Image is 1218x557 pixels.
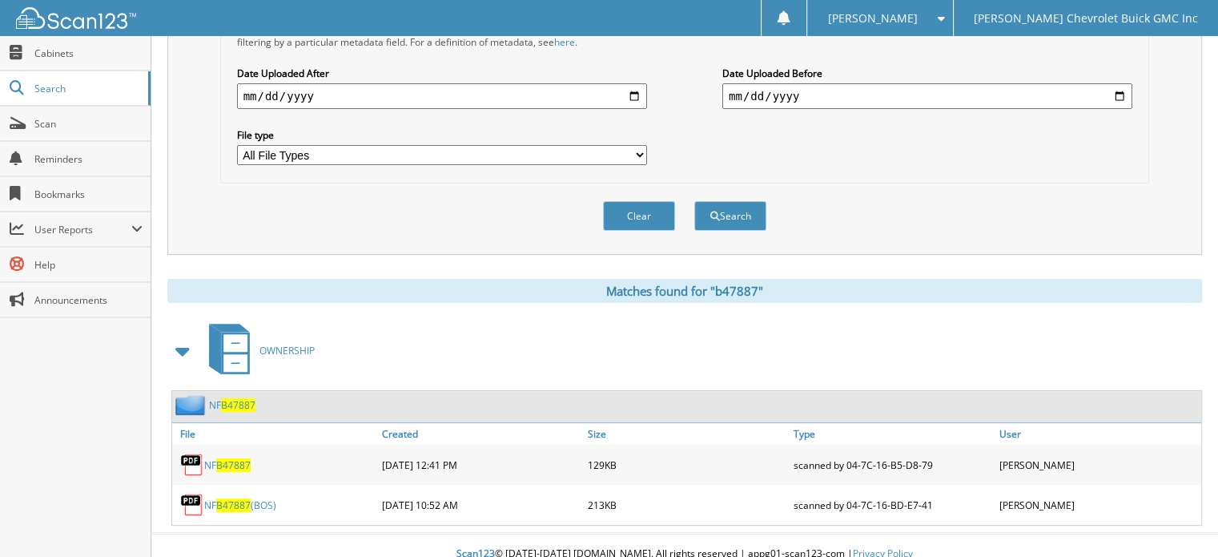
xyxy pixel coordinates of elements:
img: scan123-logo-white.svg [16,7,136,29]
a: NFB47887 [204,458,251,472]
button: Clear [603,201,675,231]
div: scanned by 04-7C-16-B5-D8-79 [790,449,995,481]
input: end [722,83,1132,109]
div: [DATE] 12:41 PM [378,449,584,481]
span: B47887 [216,458,251,472]
div: Matches found for "b47887" [167,279,1202,303]
iframe: Chat Widget [1138,480,1218,557]
input: start [237,83,647,109]
span: User Reports [34,223,131,236]
div: 129KB [584,449,790,481]
a: User [995,423,1201,445]
a: Type [790,423,995,445]
span: B47887 [216,498,251,512]
span: B47887 [221,398,255,412]
span: Scan [34,117,143,131]
a: NFB47887(BOS) [204,498,276,512]
div: 213KB [584,489,790,521]
span: Search [34,82,140,95]
label: Date Uploaded After [237,67,647,80]
img: PDF.png [180,493,204,517]
a: OWNERSHIP [199,319,315,382]
span: [PERSON_NAME] [827,14,917,23]
span: [PERSON_NAME] Chevrolet Buick GMC Inc [974,14,1198,23]
a: here [554,35,575,49]
label: File type [237,128,647,142]
a: Size [584,423,790,445]
div: [PERSON_NAME] [995,489,1201,521]
div: [DATE] 10:52 AM [378,489,584,521]
img: PDF.png [180,453,204,477]
a: File [172,423,378,445]
a: NFB47887 [209,398,255,412]
span: OWNERSHIP [259,344,315,357]
img: folder2.png [175,395,209,415]
span: Cabinets [34,46,143,60]
label: Date Uploaded Before [722,67,1132,80]
a: Created [378,423,584,445]
span: Bookmarks [34,188,143,201]
span: Reminders [34,152,143,166]
div: scanned by 04-7C-16-BD-E7-41 [790,489,995,521]
span: Announcements [34,293,143,307]
button: Search [694,201,766,231]
div: [PERSON_NAME] [995,449,1201,481]
span: Help [34,258,143,272]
